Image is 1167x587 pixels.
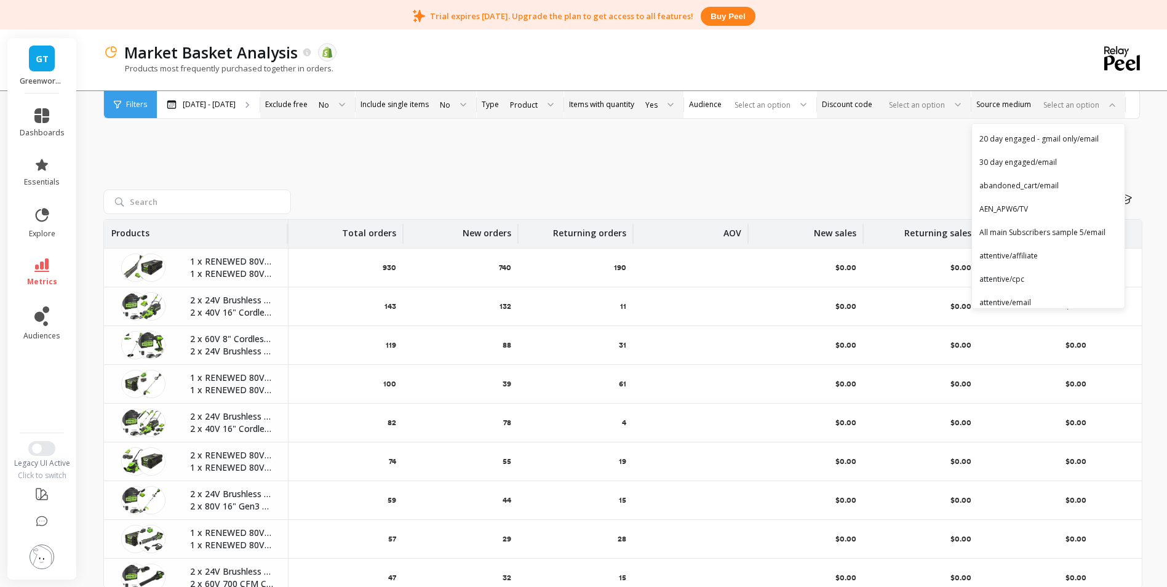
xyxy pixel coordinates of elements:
span: dashboards [20,128,65,138]
p: $0.00 [950,418,971,428]
p: Greenworks Tools [20,76,65,86]
p: 2 x 24V Brushless 1/2" 310 in/lbs Drill / Driver w/ (2) 2.0Ah Batteries and Charger [190,410,273,423]
p: 930 [383,263,396,273]
label: Type [482,100,499,110]
p: - [738,495,741,505]
p: 1 x RENEWED 80V 800CFM Cordless Battery Leaf Blower w/ 4Ah Battery & Charger [190,539,273,551]
p: 132 [500,301,511,311]
img: imageService_8.webp [121,254,149,282]
img: 2981102-RC.png [137,254,165,282]
div: abandoned_cart/email [979,180,1117,191]
img: header icon [103,45,118,60]
p: AOV [723,220,741,239]
button: Buy peel [701,7,755,26]
div: Click to switch [7,471,77,481]
p: 88 [503,340,511,350]
img: 3707102.jpg [121,409,149,437]
p: 2 x 40V 16" Cordless Battery Push Mower 3pc Combo Kit w/ 4Ah Battery, 2Ah Battery & Charger [190,423,273,435]
p: 1 x RENEWED 80V 4.0Ah Battery [190,268,273,280]
p: 31 [619,340,626,350]
img: 2981102-RC.png [137,447,165,476]
p: $0.00 [835,301,856,311]
p: 78 [503,418,511,428]
div: Product [510,99,538,111]
p: 2 x 24V Brushless 1/2" 310 in/lbs Drill / Driver w/ (2) 2.0Ah Batteries and Charger [190,294,273,306]
input: Search [103,190,291,214]
p: $0.00 [950,301,971,311]
div: attentive/cpc [979,273,1117,285]
p: $0.00 [1065,379,1086,389]
p: 15 [619,573,626,583]
p: 11 [620,301,626,311]
p: $0.00 [835,263,856,273]
p: 2 x 24V Brushless 1/2" 310 in/lbs Drill / Driver w/ (2) 2.0Ah Batteries and Charger [190,565,273,578]
p: 74 [389,457,396,466]
img: image_1_fc50d347-97bb-4cf1-a153-b4d76331b715.jpg [137,409,165,437]
p: 32 [503,573,511,583]
p: - [738,379,741,389]
p: $0.00 [950,534,971,544]
p: 2 x 80V 16" Gen3 Cordless Brushless String Trimmer (Attachment Capable) w/ 2.5Ah Battery & Charger [190,500,273,513]
img: image_1_137e58e8-9bdb-44f1-b4ee-0ea90caaa2d5.jpg [137,292,165,321]
p: New sales [814,220,856,239]
p: 2 x 24V Brushless 1/2" 310 in/lbs Drill / Driver w/ (2) 2.0Ah Batteries and Charger [190,345,273,357]
p: $0.00 [1065,573,1086,583]
p: 15 [619,495,626,505]
div: attentive/affiliate [979,250,1117,262]
span: metrics [27,277,57,287]
p: 61 [619,379,626,389]
label: Items with quantity [569,100,634,110]
p: 2 x 24V Brushless 1/2" 310 in/lbs Drill / Driver w/ (2) 2.0Ah Batteries and Charger [190,488,273,500]
img: 3707102.jpg [121,292,149,321]
p: $0.00 [950,457,971,466]
p: $0.00 [835,534,856,544]
p: $0.00 [950,263,971,273]
p: $0.00 [950,495,971,505]
img: profile picture [30,545,54,569]
img: 3707102.jpg [121,486,149,514]
p: 55 [503,457,511,466]
img: 2981102-RC.png [121,525,149,553]
p: Trial expires [DATE]. Upgrade the plan to get access to all features! [430,10,693,22]
p: - [738,573,741,583]
img: ATFGWTKit-1_487698be-0213-4c83-bf72-f795dbfd024e.jpg [121,331,149,359]
p: $0.00 [1065,418,1086,428]
p: 119 [386,340,396,350]
p: $0.00 [1065,495,1086,505]
p: - [738,340,741,350]
p: 740 [499,263,511,273]
p: - [738,418,741,428]
img: 3707102.jpg [137,331,165,359]
p: $0.00 [835,379,856,389]
p: $0.00 [950,340,971,350]
p: 19 [619,457,626,466]
label: Exclude free [265,100,308,110]
div: Legacy UI Active [7,458,77,468]
p: 4 [622,418,626,428]
p: $0.00 [835,418,856,428]
div: All main Subscribers sample 5/email [979,226,1117,238]
label: Include single items [360,100,429,110]
p: 1 x RENEWED 80V 4.0Ah Battery [190,461,273,474]
span: explore [29,229,55,239]
p: $0.00 [835,495,856,505]
p: New orders [463,220,511,239]
div: No [319,99,329,111]
p: - [738,301,741,311]
p: 2 x 40V 16" Cordless Battery Brushless Push Lawn Mower w/ 4.0Ah Battery & Charger [190,306,273,319]
p: $0.00 [835,340,856,350]
p: 100 [383,379,396,389]
div: AEN_APW6/TV [979,203,1117,215]
p: Returning sales [904,220,971,239]
p: 1 x RENEWED 80V 4.0Ah Battery [190,527,273,539]
p: 28 [618,534,626,544]
p: 82 [388,418,396,428]
p: $0.00 [1065,340,1086,350]
p: Market Basket Analysis [124,42,298,63]
p: 59 [388,495,396,505]
p: 57 [388,534,396,544]
div: 20 day engaged - gmail only/email [979,133,1117,145]
div: 30 day engaged/email [979,156,1117,168]
img: 2544502__ATFCostcoKit-1_9269761e-4360-4f46-84e7-0bb4ce408123.jpg [121,447,149,476]
p: Products [111,220,149,239]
